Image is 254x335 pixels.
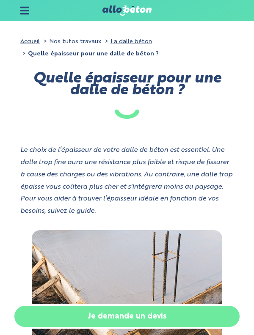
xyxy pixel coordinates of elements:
[20,147,232,214] i: Le choix de l’épaisseur de votre dalle de béton est essentiel. Une dalle trop fine aura une résis...
[20,73,234,119] h1: Quelle épaisseur pour une dalle de béton ?
[13,304,241,329] a: Je demande un devis
[102,5,152,16] img: allobéton
[110,38,152,44] a: La dalle béton
[20,48,159,60] li: Quelle épaisseur pour une dalle de béton ?
[20,38,40,44] a: Accueil
[41,36,101,48] li: Nos tutos travaux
